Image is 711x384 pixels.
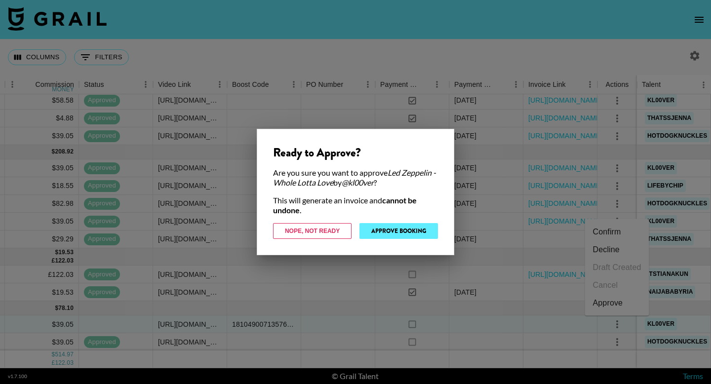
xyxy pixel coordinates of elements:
button: Nope, Not Ready [273,223,352,239]
button: Approve Booking [359,223,438,239]
strong: cannot be undone [273,195,417,215]
em: Led Zeppelin - Whole Lotta Love [273,168,436,187]
div: This will generate an invoice and . [273,195,438,215]
em: @ kl00ver [342,178,374,187]
div: Are you sure you want to approve by ? [273,168,438,188]
div: Ready to Approve? [273,145,438,160]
